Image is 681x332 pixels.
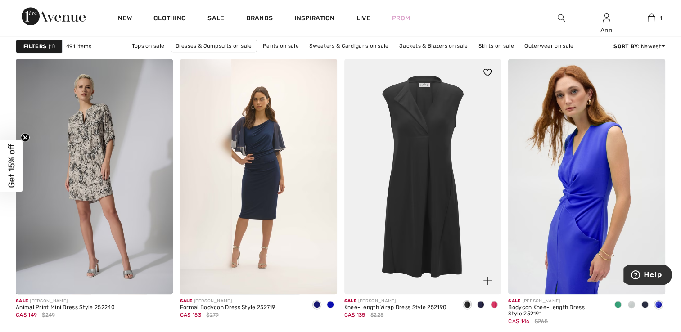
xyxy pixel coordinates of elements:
[344,298,447,305] div: [PERSON_NAME]
[520,40,578,52] a: Outerwear on sale
[324,298,337,313] div: Royal Sapphire 163
[483,277,492,285] img: plus_v2.svg
[483,69,492,76] img: heart_black_full.svg
[344,312,365,318] span: CA$ 135
[460,298,474,313] div: Black
[508,318,529,324] span: CA$ 146
[344,298,356,304] span: Sale
[625,298,638,313] div: Vanilla 30
[49,42,55,50] span: 1
[258,40,303,52] a: Pants on sale
[558,13,565,23] img: search the website
[21,133,30,142] button: Close teaser
[180,305,275,311] div: Formal Bodycon Dress Style 252719
[207,14,224,24] a: Sale
[6,144,17,188] span: Get 15% off
[660,14,662,22] span: 1
[16,59,173,294] img: Animal Print Mini Dress Style 252240. Beige/multi
[613,43,638,49] strong: Sort By
[118,14,132,24] a: New
[508,59,665,294] img: Bodycon Knee-Length Dress Style 252191. Garden green
[648,13,655,23] img: My Bag
[474,40,519,52] a: Skirts on sale
[153,14,186,24] a: Clothing
[180,59,337,294] img: Formal Bodycon Dress Style 252719. Midnight Blue
[305,40,393,52] a: Sweaters & Cardigans on sale
[16,312,37,318] span: CA$ 149
[22,7,86,25] img: 1ère Avenue
[535,317,548,325] span: $265
[294,14,334,24] span: Inspiration
[370,311,383,319] span: $225
[613,42,665,50] div: : Newest
[652,298,665,313] div: Royal Sapphire 163
[16,298,115,305] div: [PERSON_NAME]
[584,26,628,35] div: Ann
[344,59,501,294] img: Knee-Length Wrap Dress Style 252190. Black
[474,298,487,313] div: Midnight Blue
[246,14,273,24] a: Brands
[66,42,92,50] span: 491 items
[23,42,46,50] strong: Filters
[508,298,604,305] div: [PERSON_NAME]
[127,40,169,52] a: Tops on sale
[629,13,673,23] a: 1
[638,298,652,313] div: Midnight Blue
[603,13,610,22] a: Sign In
[344,305,447,311] div: Knee-Length Wrap Dress Style 252190
[611,298,625,313] div: Garden green
[16,305,115,311] div: Animal Print Mini Dress Style 252240
[508,305,604,317] div: Bodycon Knee-Length Dress Style 252191
[392,13,410,23] a: Prom
[487,298,501,313] div: Geranium
[603,13,610,23] img: My Info
[508,298,520,304] span: Sale
[180,298,275,305] div: [PERSON_NAME]
[180,312,201,318] span: CA$ 153
[171,40,257,52] a: Dresses & Jumpsuits on sale
[180,298,192,304] span: Sale
[395,40,473,52] a: Jackets & Blazers on sale
[42,311,55,319] span: $249
[356,13,370,23] a: Live
[310,298,324,313] div: Midnight Blue
[16,298,28,304] span: Sale
[206,311,219,319] span: $279
[623,265,672,287] iframe: Opens a widget where you can find more information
